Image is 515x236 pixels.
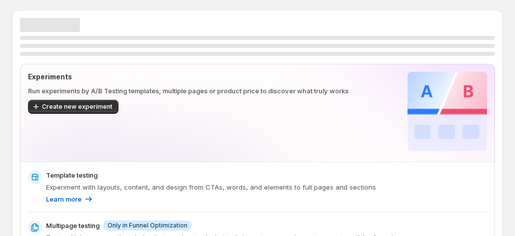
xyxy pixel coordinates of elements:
p: Learn more [46,194,81,204]
p: Experiment with layouts, content, and design from CTAs, words, and elements to full pages and sec... [46,182,487,192]
button: Create new experiment [28,100,118,114]
p: Template testing [46,170,97,180]
a: Learn more [46,194,93,204]
span: Only in Funnel Optimization [107,222,187,230]
p: Experiments [28,72,403,82]
img: Experiments [407,72,487,151]
p: Run experiments by A/B Testing templates, multiple pages or product price to discover what truly ... [28,86,403,96]
span: Create new experiment [42,103,112,111]
p: Multipage testing [46,221,99,231]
